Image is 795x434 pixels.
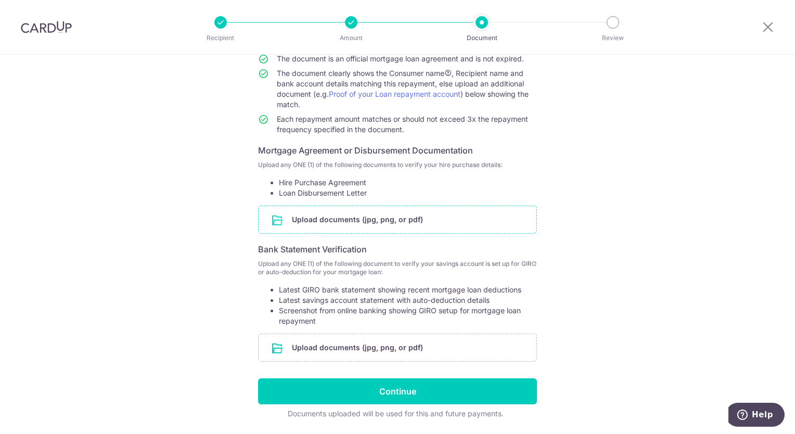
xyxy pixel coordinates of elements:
span: The document is an official mortgage loan agreement and is not expired. [277,54,524,63]
a: Proof of your Loan repayment account [329,90,460,98]
span: Each repayment amount matches or should not exceed 3x the repayment frequency specified in the do... [277,114,528,134]
h6: Mortgage Agreement or Disbursement Documentation [258,144,537,157]
p: Document [443,33,520,43]
li: Latest savings account statement with auto-deduction details [279,295,537,305]
h6: Bank Statement Verification [258,243,537,256]
li: Latest GIRO bank statement showing recent mortgage loan deductions [279,285,537,295]
li: Screenshot from online banking showing GIRO setup for mortgage loan repayment [279,305,537,326]
span: The document clearly shows the Consumer name , Recipient name and bank account details matching t... [277,69,529,109]
input: Continue [258,378,537,404]
li: Hire Purchase Agreement [279,177,537,188]
iframe: Opens a widget where you can find more information [728,403,785,429]
div: Upload documents (jpg, png, or pdf) [258,206,537,234]
p: Amount [313,33,390,43]
p: Recipient [182,33,259,43]
img: CardUp [21,21,72,33]
div: Upload documents (jpg, png, or pdf) [258,334,537,362]
p: Upload any ONE (1) of the following document to verify your savings account is set up for GIRO or... [258,260,537,276]
p: Upload any ONE (1) of the following documents to verify your hire purchase details: [258,161,537,169]
li: Loan Disbursement Letter [279,188,537,198]
p: Review [574,33,651,43]
div: Documents uploaded will be used for this and future payments. [258,409,533,419]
